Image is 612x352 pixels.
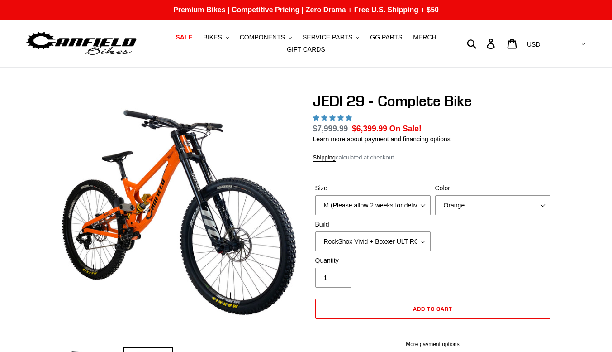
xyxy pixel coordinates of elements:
[413,34,436,41] span: MERCH
[313,114,354,121] span: 5.00 stars
[315,256,431,265] label: Quantity
[25,29,138,58] img: Canfield Bikes
[315,340,550,348] a: More payment options
[315,220,431,229] label: Build
[298,31,364,43] button: SERVICE PARTS
[287,46,325,53] span: GIFT CARDS
[313,153,553,162] div: calculated at checkout.
[313,92,553,110] h1: JEDI 29 - Complete Bike
[408,31,441,43] a: MERCH
[315,299,550,319] button: Add to cart
[315,183,431,193] label: Size
[204,34,222,41] span: BIKES
[313,154,336,162] a: Shipping
[413,305,452,312] span: Add to cart
[352,124,387,133] span: $6,399.99
[313,124,348,133] s: $7,999.99
[365,31,407,43] a: GG PARTS
[435,183,550,193] label: Color
[171,31,197,43] a: SALE
[282,43,330,56] a: GIFT CARDS
[370,34,402,41] span: GG PARTS
[240,34,285,41] span: COMPONENTS
[176,34,192,41] span: SALE
[313,135,451,143] a: Learn more about payment and financing options
[303,34,352,41] span: SERVICE PARTS
[235,31,296,43] button: COMPONENTS
[389,123,422,135] span: On Sale!
[199,31,233,43] button: BIKES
